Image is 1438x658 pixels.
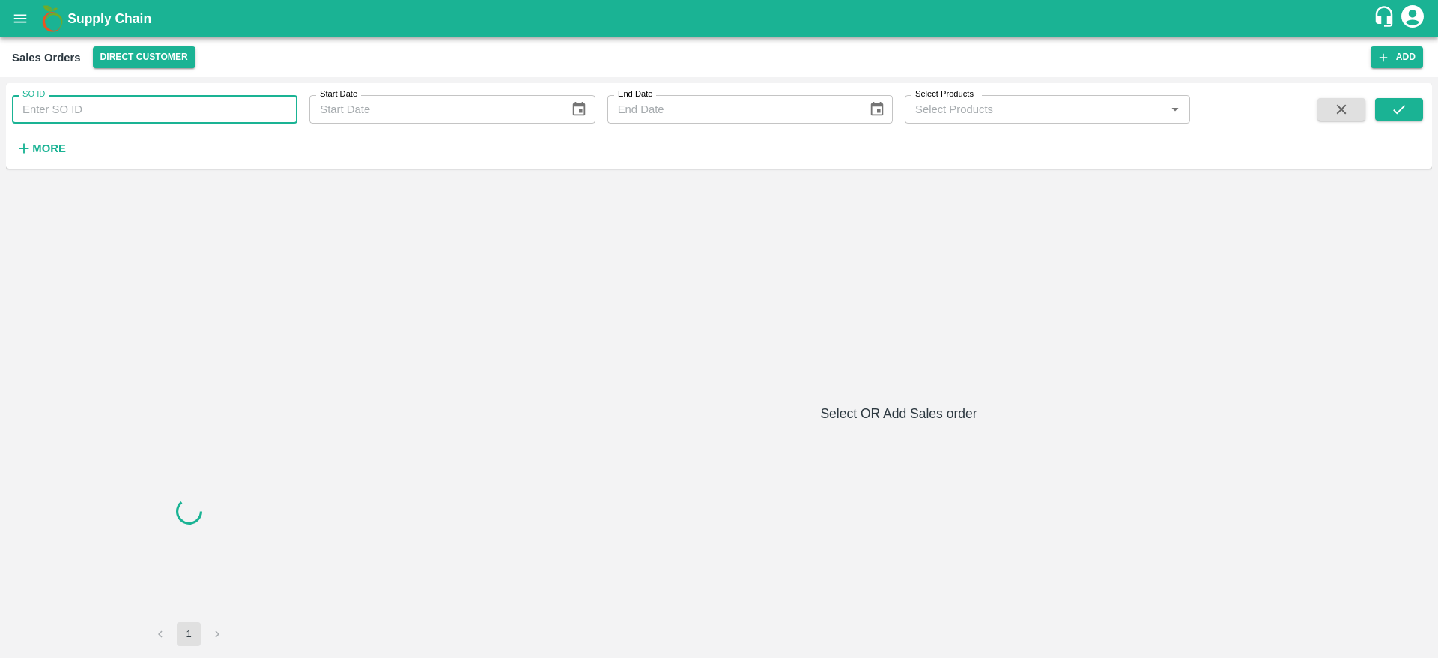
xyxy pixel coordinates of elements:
[371,403,1426,424] h6: Select OR Add Sales order
[12,48,81,67] div: Sales Orders
[12,136,70,161] button: More
[177,622,201,646] button: page 1
[1371,46,1423,68] button: Add
[32,142,66,154] strong: More
[1165,100,1185,119] button: Open
[607,95,857,124] input: End Date
[67,11,151,26] b: Supply Chain
[12,95,297,124] input: Enter SO ID
[1373,5,1399,32] div: customer-support
[863,95,891,124] button: Choose date
[320,88,357,100] label: Start Date
[67,8,1373,29] a: Supply Chain
[3,1,37,36] button: open drawer
[37,4,67,34] img: logo
[565,95,593,124] button: Choose date
[618,88,652,100] label: End Date
[22,88,45,100] label: SO ID
[909,100,1161,119] input: Select Products
[93,46,195,68] button: Select DC
[915,88,974,100] label: Select Products
[1399,3,1426,34] div: account of current user
[146,622,231,646] nav: pagination navigation
[309,95,559,124] input: Start Date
